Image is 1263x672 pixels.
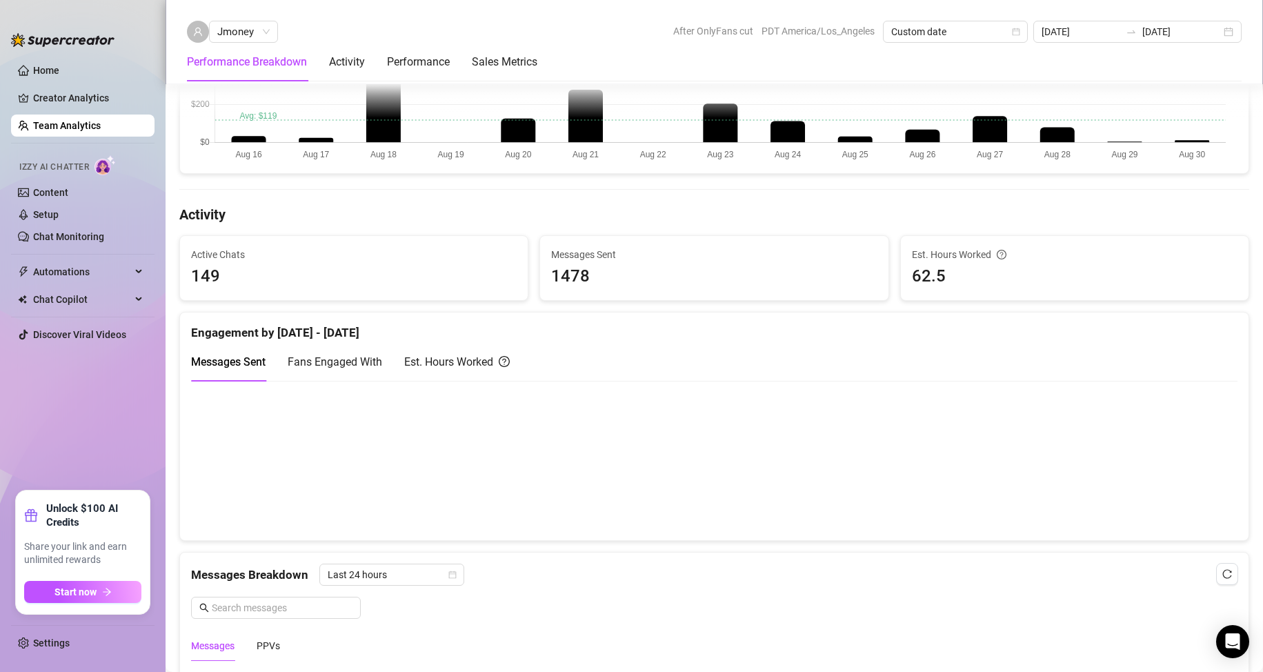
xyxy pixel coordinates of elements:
span: arrow-right [102,587,112,597]
div: Messages Breakdown [191,564,1237,586]
span: Jmoney [217,21,270,42]
span: question-circle [997,247,1006,262]
span: Automations [33,261,131,283]
span: 1478 [551,264,877,290]
img: Chat Copilot [18,295,27,304]
div: PPVs [257,638,280,653]
span: calendar [448,571,457,579]
img: AI Chatter [95,155,116,175]
a: Setup [33,209,59,220]
div: Activity [329,54,365,70]
div: Performance Breakdown [187,54,307,70]
span: Chat Copilot [33,288,131,310]
span: swap-right [1126,26,1137,37]
span: Fans Engaged With [288,355,382,368]
div: Est. Hours Worked [912,247,1237,262]
div: Performance [387,54,450,70]
input: Start date [1042,24,1120,39]
span: calendar [1012,28,1020,36]
span: Share your link and earn unlimited rewards [24,540,141,567]
a: Creator Analytics [33,87,143,109]
span: gift [24,508,38,522]
span: Custom date [891,21,1020,42]
a: Settings [33,638,70,649]
a: Team Analytics [33,120,101,131]
span: PDT America/Los_Angeles [762,21,875,41]
span: to [1126,26,1137,37]
span: question-circle [499,353,510,370]
span: thunderbolt [18,266,29,277]
div: Messages [191,638,235,653]
div: Sales Metrics [472,54,537,70]
span: Messages Sent [191,355,266,368]
span: Messages Sent [551,247,877,262]
div: Open Intercom Messenger [1216,625,1249,658]
a: Chat Monitoring [33,231,104,242]
span: reload [1222,569,1232,579]
img: logo-BBDzfeDw.svg [11,33,115,47]
span: 149 [191,264,517,290]
span: 62.5 [912,264,1237,290]
h4: Activity [179,205,1249,224]
input: End date [1142,24,1221,39]
span: Izzy AI Chatter [19,161,89,174]
span: After OnlyFans cut [673,21,753,41]
button: Start nowarrow-right [24,581,141,603]
div: Est. Hours Worked [404,353,510,370]
span: Start now [54,586,97,597]
strong: Unlock $100 AI Credits [46,502,141,529]
span: Active Chats [191,247,517,262]
a: Discover Viral Videos [33,329,126,340]
span: search [199,603,209,613]
span: Last 24 hours [328,564,456,585]
a: Content [33,187,68,198]
div: Engagement by [DATE] - [DATE] [191,313,1237,342]
span: user [193,27,203,37]
input: Search messages [212,600,352,615]
a: Home [33,65,59,76]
